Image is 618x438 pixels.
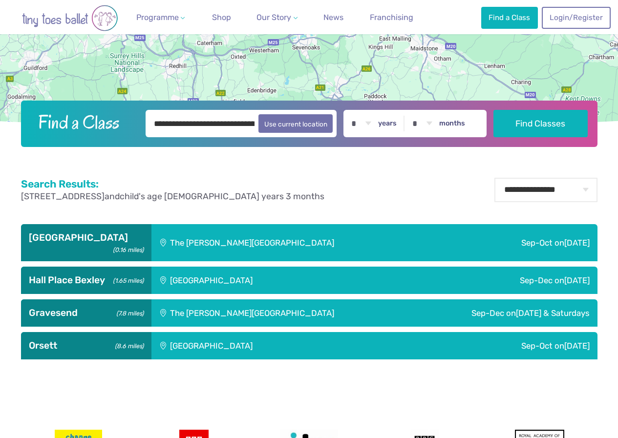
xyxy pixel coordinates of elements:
label: months [439,119,465,128]
button: Use current location [258,114,333,133]
a: Login/Register [542,7,610,28]
span: [DATE] & Saturdays [516,308,590,318]
div: The [PERSON_NAME][GEOGRAPHIC_DATA] [151,224,461,262]
a: Franchising [366,8,417,27]
a: Find a Class [481,7,538,28]
h3: Gravesend [29,307,144,319]
span: [STREET_ADDRESS] [21,191,105,201]
div: [GEOGRAPHIC_DATA] [151,267,402,294]
div: Sep-Dec on [413,299,597,327]
p: and [21,190,324,203]
img: tiny toes ballet [11,5,128,31]
a: Shop [208,8,235,27]
h3: [GEOGRAPHIC_DATA] [29,232,144,244]
a: Open this area in Google Maps (opens a new window) [2,119,35,132]
div: The [PERSON_NAME][GEOGRAPHIC_DATA] [151,299,414,327]
h2: Find a Class [30,110,139,134]
h3: Hall Place Bexley [29,274,144,286]
img: Google [2,119,35,132]
div: Sep-Dec on [402,267,597,294]
div: [GEOGRAPHIC_DATA] [151,332,404,359]
h2: Search Results: [21,178,324,190]
a: News [320,8,347,27]
span: News [323,13,343,22]
button: Find Classes [493,110,588,137]
small: (1.65 miles) [109,274,143,285]
span: [DATE] [564,238,590,248]
span: Programme [136,13,179,22]
div: Sep-Oct on [404,332,597,359]
small: (8.6 miles) [111,340,143,350]
label: years [378,119,397,128]
div: Sep-Oct on [461,224,597,262]
h3: Orsett [29,340,144,352]
a: Programme [132,8,189,27]
a: Our Story [253,8,301,27]
small: (7.8 miles) [113,307,143,317]
span: Franchising [370,13,413,22]
span: [DATE] [564,275,590,285]
span: [DATE] [564,341,590,351]
span: Shop [212,13,231,22]
small: (0.16 miles) [109,244,143,254]
span: Our Story [256,13,291,22]
span: child's age [DEMOGRAPHIC_DATA] years 3 months [120,191,324,201]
